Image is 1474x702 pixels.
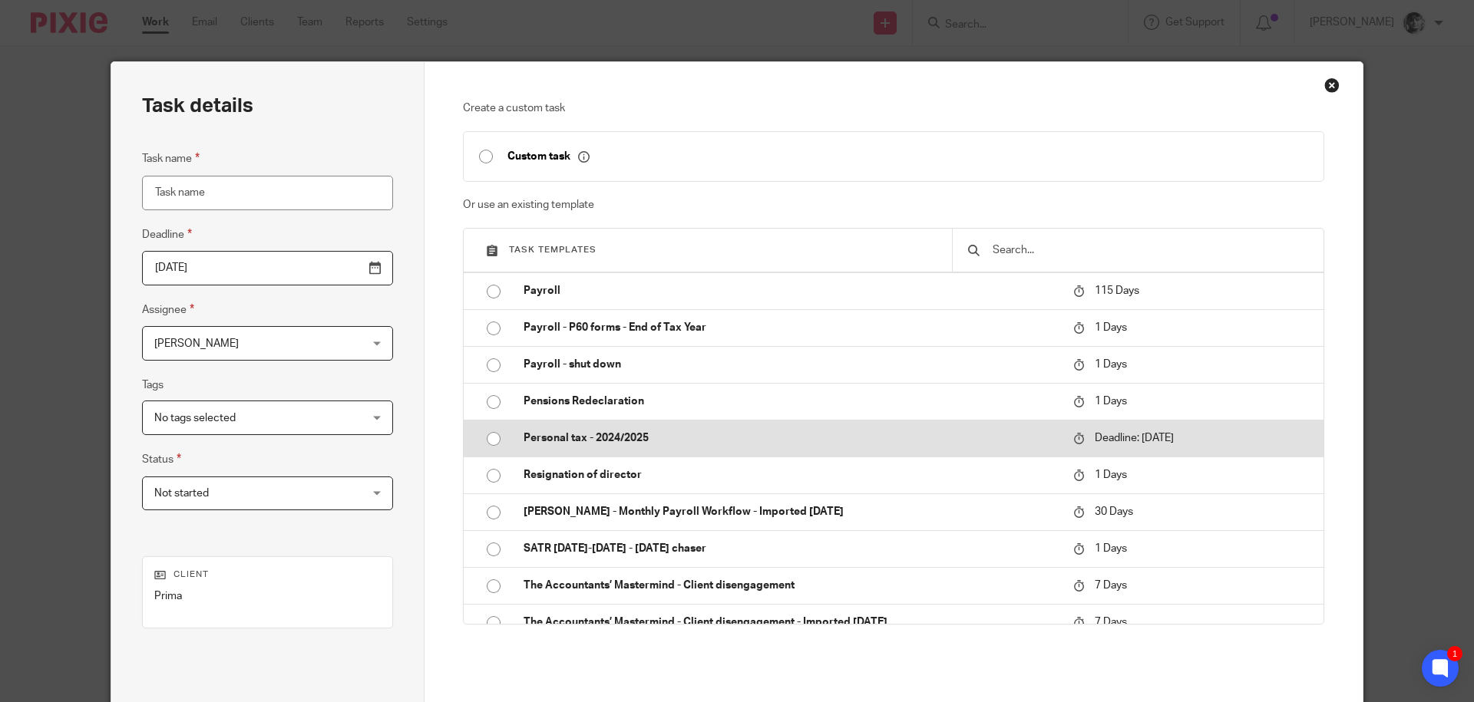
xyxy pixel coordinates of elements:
[142,251,393,285] input: Pick a date
[142,377,164,393] label: Tags
[1095,396,1127,407] span: 1 Days
[1095,470,1127,480] span: 1 Days
[524,357,1058,372] p: Payroll - shut down
[509,246,597,254] span: Task templates
[524,320,1058,335] p: Payroll - P60 forms - End of Tax Year
[1447,646,1462,661] div: 1
[524,467,1058,483] p: Resignation of director
[1095,322,1127,333] span: 1 Days
[524,615,1058,630] p: The Accountants’ Mastermind - Client disengagement - Imported [DATE]
[1324,77,1340,93] div: Close this dialog window
[142,226,192,243] label: Deadline
[524,430,1058,446] p: Personal tax - 2024/2025
[1095,285,1139,296] span: 115 Days
[524,504,1058,519] p: [PERSON_NAME] - Monthly Payroll Workflow - Imported [DATE]
[142,450,181,468] label: Status
[154,338,239,349] span: [PERSON_NAME]
[154,488,209,499] span: Not started
[991,242,1308,259] input: Search...
[1095,506,1133,517] span: 30 Days
[463,101,1325,116] p: Create a custom task
[154,569,381,581] p: Client
[524,541,1058,556] p: SATR [DATE]-[DATE] - [DATE] chaser
[142,176,393,210] input: Task name
[507,150,590,163] p: Custom task
[142,93,253,119] h2: Task details
[154,413,236,424] span: No tags selected
[1095,617,1127,628] span: 7 Days
[154,588,381,604] p: Prima
[142,150,200,167] label: Task name
[463,197,1325,213] p: Or use an existing template
[1095,580,1127,591] span: 7 Days
[524,578,1058,593] p: The Accountants’ Mastermind - Client disengagement
[524,283,1058,298] p: Payroll
[142,301,194,318] label: Assignee
[524,394,1058,409] p: Pensions Redeclaration
[1095,433,1174,443] span: Deadline: [DATE]
[1095,543,1127,554] span: 1 Days
[1095,359,1127,370] span: 1 Days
